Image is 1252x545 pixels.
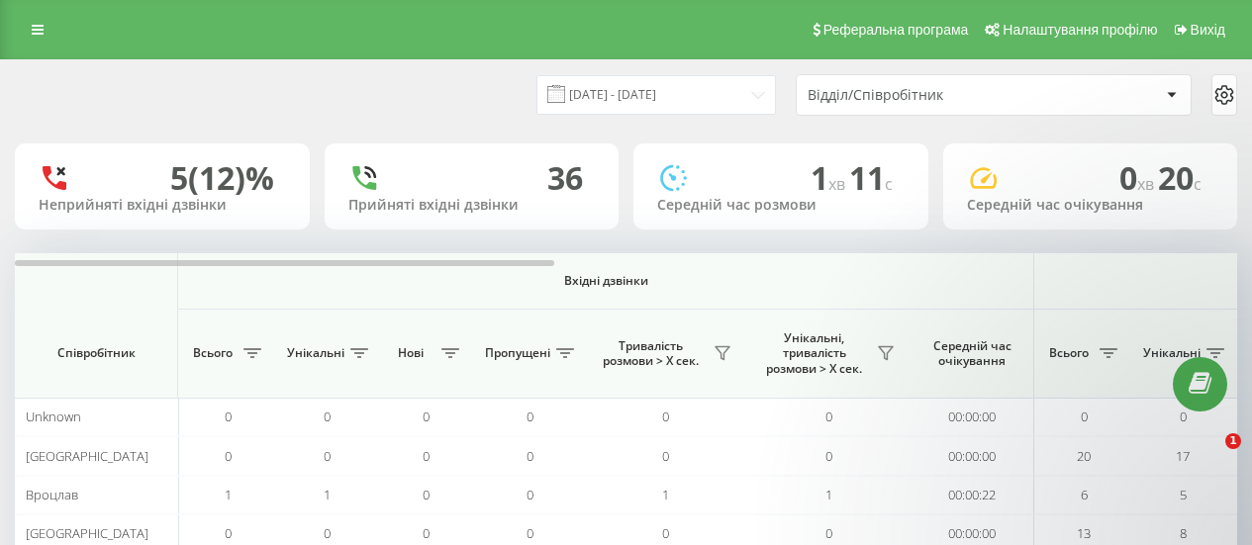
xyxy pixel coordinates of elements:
span: 0 [324,524,331,542]
span: 8 [1180,524,1187,542]
span: 1 [811,156,849,199]
iframe: Intercom live chat [1185,433,1232,481]
span: Унікальні, тривалість розмови > Х сек. [757,330,871,377]
span: 0 [825,524,832,542]
span: 0 [423,524,430,542]
span: 0 [527,486,533,503]
span: 0 [225,408,232,425]
span: c [1194,173,1202,195]
span: Всього [188,345,238,361]
span: Реферальна програма [823,22,969,38]
span: Співробітник [32,345,160,361]
span: Всього [1044,345,1094,361]
span: 0 [225,524,232,542]
div: 36 [547,159,583,197]
span: 0 [825,447,832,465]
span: 20 [1077,447,1091,465]
span: 0 [662,408,669,425]
span: хв [1137,173,1158,195]
span: 6 [1081,486,1088,503]
div: Неприйняті вхідні дзвінки [39,197,286,214]
span: Вроцлав [26,486,78,503]
td: 00:00:22 [911,476,1034,514]
span: 0 [324,447,331,465]
span: 0 [527,447,533,465]
span: 0 [225,447,232,465]
span: 0 [662,524,669,542]
div: Прийняті вхідні дзвінки [348,197,596,214]
div: Середній час очікування [967,197,1214,214]
span: 0 [527,524,533,542]
span: 0 [662,447,669,465]
span: 1 [324,486,331,503]
td: 00:00:00 [911,436,1034,475]
span: 20 [1158,156,1202,199]
span: 17 [1176,447,1190,465]
span: 1 [825,486,832,503]
div: Середній час розмови [657,197,905,214]
span: Унікальні [1143,345,1201,361]
span: [GEOGRAPHIC_DATA] [26,447,148,465]
div: Відділ/Співробітник [808,87,1044,104]
span: 0 [825,408,832,425]
span: 1 [225,486,232,503]
span: 5 [1180,486,1187,503]
span: c [885,173,893,195]
span: 0 [423,447,430,465]
span: Вхідні дзвінки [230,273,982,289]
span: Тривалість розмови > Х сек. [594,338,708,369]
span: 0 [1081,408,1088,425]
span: 1 [1225,433,1241,449]
span: 0 [423,486,430,503]
span: 13 [1077,524,1091,542]
span: 0 [527,408,533,425]
span: Середній час очікування [925,338,1018,369]
span: 0 [423,408,430,425]
span: 0 [1180,408,1187,425]
span: Пропущені [485,345,550,361]
span: хв [828,173,849,195]
span: Унікальні [287,345,344,361]
td: 00:00:00 [911,398,1034,436]
span: 0 [324,408,331,425]
span: [GEOGRAPHIC_DATA] [26,524,148,542]
span: 11 [849,156,893,199]
span: 1 [662,486,669,503]
span: Налаштування профілю [1003,22,1157,38]
span: Нові [386,345,435,361]
span: 0 [1119,156,1158,199]
div: 5 (12)% [170,159,274,197]
span: Вихід [1191,22,1225,38]
span: Unknown [26,408,81,425]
